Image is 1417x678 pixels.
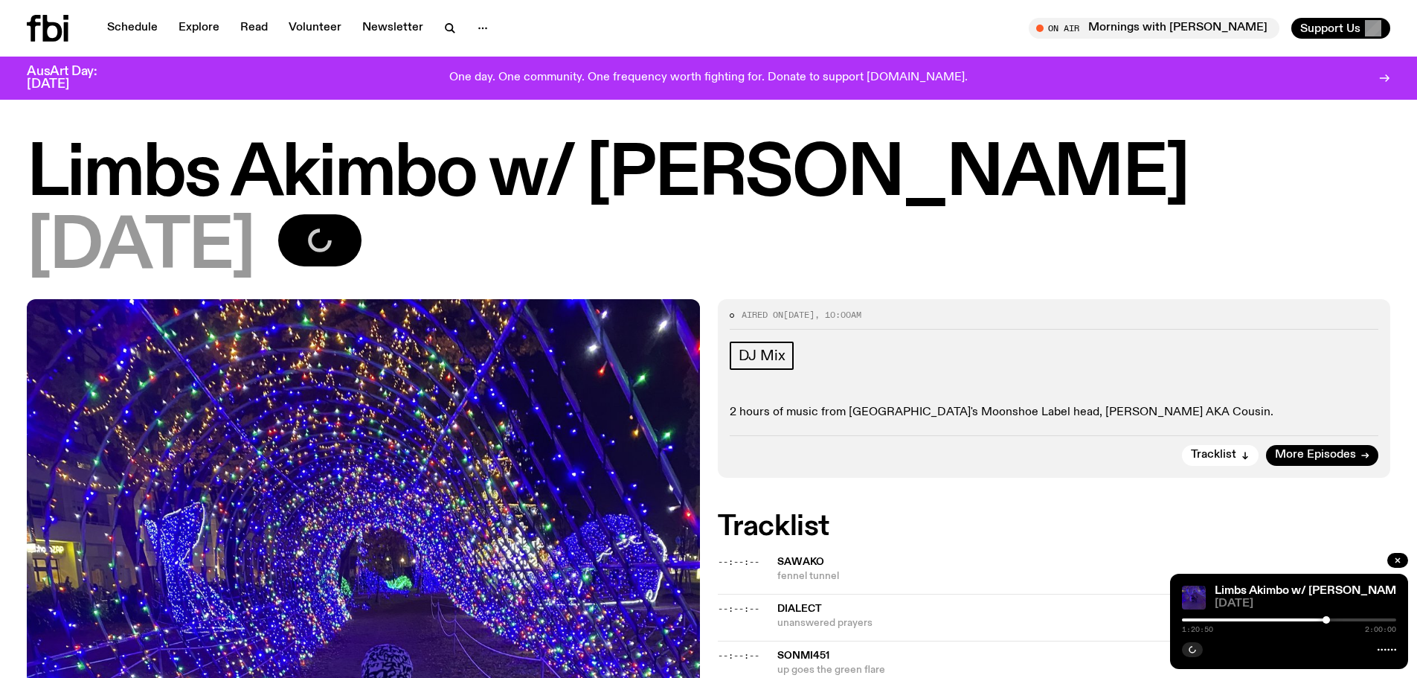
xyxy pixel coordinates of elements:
h1: Limbs Akimbo w/ [PERSON_NAME] [27,141,1390,208]
a: Limbs Akimbo w/ [PERSON_NAME] [1215,585,1407,597]
span: Support Us [1300,22,1360,35]
p: 2 hours of music from [GEOGRAPHIC_DATA]'s Moonshoe Label head, [PERSON_NAME] AKA Cousin. [730,406,1379,420]
span: unanswered prayers [777,616,1391,630]
button: Tracklist [1182,445,1259,466]
span: Dialect [777,604,822,614]
a: More Episodes [1266,445,1378,466]
a: Explore [170,18,228,39]
span: , 10:00am [814,309,861,321]
h2: Tracklist [718,514,1391,540]
span: --:--:-- [718,603,759,615]
button: Support Us [1291,18,1390,39]
span: --:--:-- [718,556,759,568]
span: DJ Mix [739,348,785,364]
a: Volunteer [280,18,350,39]
a: DJ Mix [730,342,794,370]
span: Aired on [742,309,783,321]
span: More Episodes [1275,450,1356,461]
span: Tracklist [1191,450,1236,461]
span: 1:20:50 [1182,626,1213,633]
span: sawako [777,557,824,567]
span: [DATE] [783,309,814,321]
span: sonmi451 [777,650,829,661]
span: [DATE] [1215,598,1396,610]
span: 2:00:00 [1365,626,1396,633]
span: up goes the green flare [777,663,1391,677]
a: Newsletter [353,18,432,39]
span: --:--:-- [718,650,759,662]
h3: AusArt Day: [DATE] [27,65,122,91]
a: Read [231,18,277,39]
span: fennel tunnel [777,569,1391,583]
a: Schedule [98,18,167,39]
p: One day. One community. One frequency worth fighting for. Donate to support [DOMAIN_NAME]. [449,71,968,85]
button: On AirMornings with [PERSON_NAME] [1029,18,1279,39]
span: [DATE] [27,214,254,281]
